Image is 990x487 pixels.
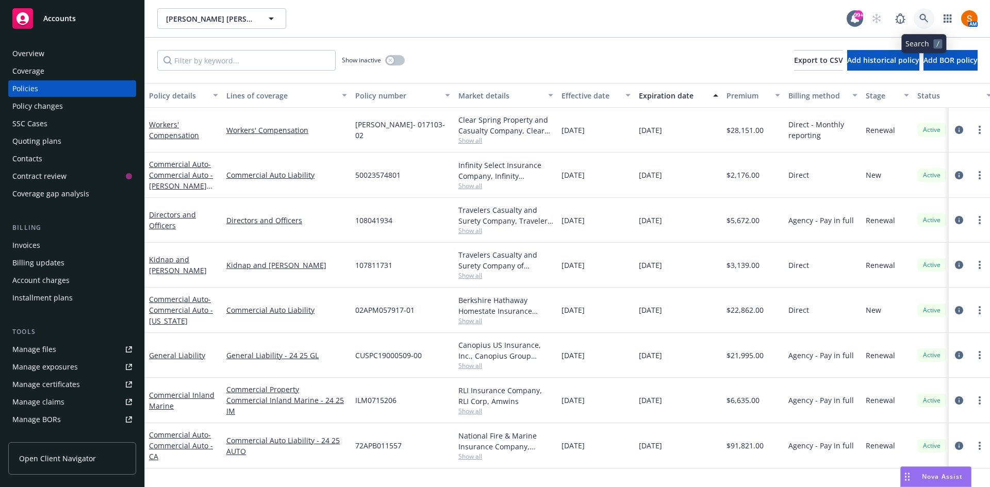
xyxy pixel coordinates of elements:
[866,395,895,406] span: Renewal
[727,90,769,101] div: Premium
[866,350,895,361] span: Renewal
[149,159,213,201] a: Commercial Auto
[458,226,553,235] span: Show all
[961,10,978,27] img: photo
[862,83,913,108] button: Stage
[458,114,553,136] div: Clear Spring Property and Casualty Company, Clear Spring Property and Casualty Company
[562,170,585,180] span: [DATE]
[788,119,857,141] span: Direct - Monthly reporting
[149,120,199,140] a: Workers' Compensation
[355,170,401,180] span: 50023574801
[458,430,553,452] div: National Fire & Marine Insurance Company, Berkshire Hathaway Specialty Insurance, Amwins
[458,181,553,190] span: Show all
[12,429,91,445] div: Summary of insurance
[866,90,898,101] div: Stage
[973,169,986,181] a: more
[847,55,919,65] span: Add historical policy
[8,45,136,62] a: Overview
[8,237,136,254] a: Invoices
[973,440,986,452] a: more
[12,133,61,149] div: Quoting plans
[922,472,963,481] span: Nova Assist
[8,98,136,114] a: Policy changes
[12,411,61,428] div: Manage BORs
[921,396,942,405] span: Active
[226,215,347,226] a: Directors and Officers
[226,305,347,315] a: Commercial Auto Liability
[12,394,64,410] div: Manage claims
[226,350,347,361] a: General Liability - 24 25 GL
[900,466,971,487] button: Nova Assist
[727,215,760,226] span: $5,672.00
[226,384,347,395] a: Commercial Property
[973,394,986,407] a: more
[342,56,381,64] span: Show inactive
[953,349,965,361] a: circleInformation
[901,467,914,486] div: Drag to move
[921,171,942,180] span: Active
[12,359,78,375] div: Manage exposures
[8,223,136,233] div: Billing
[8,394,136,410] a: Manage claims
[973,124,986,136] a: more
[226,435,347,457] a: Commercial Auto Liability - 24 25 AUTO
[12,272,70,289] div: Account charges
[953,304,965,316] a: circleInformation
[727,440,764,451] span: $91,821.00
[921,350,942,360] span: Active
[355,260,392,271] span: 107811731
[866,170,881,180] span: New
[149,255,207,275] a: Kidnap and [PERSON_NAME]
[917,90,980,101] div: Status
[458,136,553,145] span: Show all
[953,169,965,181] a: circleInformation
[635,83,722,108] button: Expiration date
[8,341,136,358] a: Manage files
[8,411,136,428] a: Manage BORs
[788,440,854,451] span: Agency - Pay in full
[458,271,553,280] span: Show all
[149,430,213,461] span: - Commercial Auto - CA
[788,395,854,406] span: Agency - Pay in full
[149,90,207,101] div: Policy details
[355,119,450,141] span: [PERSON_NAME]- 017103-02
[8,290,136,306] a: Installment plans
[921,215,942,225] span: Active
[226,170,347,180] a: Commercial Auto Liability
[639,350,662,361] span: [DATE]
[12,237,40,254] div: Invoices
[149,294,213,326] span: - Commercial Auto - [US_STATE]
[921,125,942,135] span: Active
[12,255,64,271] div: Billing updates
[145,83,222,108] button: Policy details
[953,259,965,271] a: circleInformation
[866,8,887,29] a: Start snowing
[355,90,439,101] div: Policy number
[226,90,336,101] div: Lines of coverage
[854,10,863,20] div: 99+
[866,305,881,315] span: New
[8,359,136,375] a: Manage exposures
[12,63,44,79] div: Coverage
[12,376,80,393] div: Manage certificates
[12,290,73,306] div: Installment plans
[562,215,585,226] span: [DATE]
[788,305,809,315] span: Direct
[12,186,89,202] div: Coverage gap analysis
[149,430,213,461] a: Commercial Auto
[12,150,42,167] div: Contacts
[788,260,809,271] span: Direct
[727,125,764,136] span: $28,151.00
[226,395,347,416] a: Commercial Inland Marine - 24 25 IM
[8,115,136,132] a: SSC Cases
[458,316,553,325] span: Show all
[157,50,336,71] input: Filter by keyword...
[8,168,136,184] a: Contract review
[784,83,862,108] button: Billing method
[562,260,585,271] span: [DATE]
[8,327,136,337] div: Tools
[458,385,553,407] div: RLI Insurance Company, RLI Corp, Amwins
[788,215,854,226] span: Agency - Pay in full
[921,306,942,315] span: Active
[788,350,854,361] span: Agency - Pay in full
